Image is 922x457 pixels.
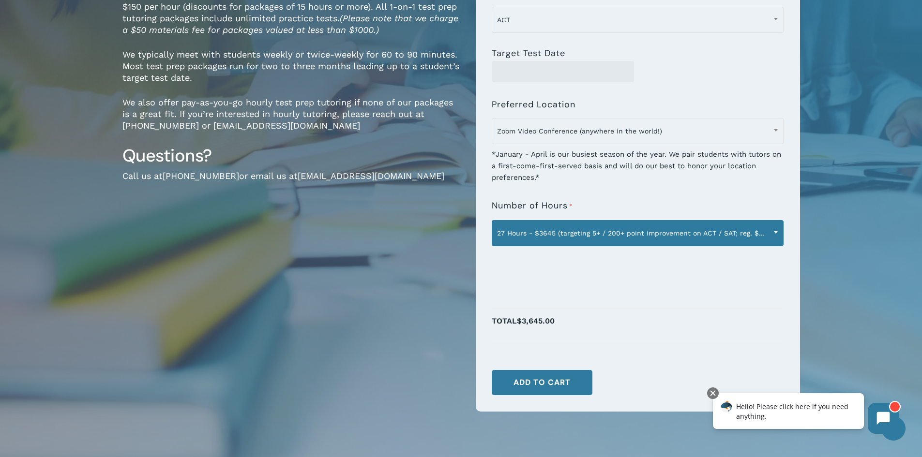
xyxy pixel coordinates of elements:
h3: Questions? [122,145,461,167]
p: We also offer pay-as-you-go hourly test prep tutoring if none of our packages is a great fit. If ... [122,97,461,145]
p: We typically meet with students weekly or twice-weekly for 60 to 90 minutes. Most test prep packa... [122,49,461,97]
label: Number of Hours [492,201,573,211]
p: $150 per hour (discounts for packages of 15 hours or more). All 1-on-1 test prep tutoring package... [122,1,461,49]
iframe: Chatbot [703,385,908,443]
span: 27 Hours - $3645 (targeting 5+ / 200+ point improvement on ACT / SAT; reg. $4050) [492,220,784,246]
span: 27 Hours - $3645 (targeting 5+ / 200+ point improvement on ACT / SAT; reg. $4050) [492,223,783,243]
a: [PHONE_NUMBER] [163,171,239,181]
span: ACT [492,7,784,33]
label: Preferred Location [492,100,575,109]
span: Zoom Video Conference (anywhere in the world!) [492,118,784,144]
p: Call us at or email us at [122,170,461,195]
button: Add to cart [492,370,592,395]
span: Zoom Video Conference (anywhere in the world!) [492,121,783,141]
a: [EMAIL_ADDRESS][DOMAIN_NAME] [298,171,444,181]
em: (Please note that we charge a $50 materials fee for packages valued at less than $1000.) [122,13,458,35]
iframe: reCAPTCHA [492,252,639,290]
p: Total [492,314,784,339]
span: $3,645.00 [517,316,555,325]
span: ACT [492,10,783,30]
div: *January - April is our busiest season of the year. We pair students with tutors on a first-come-... [492,142,784,183]
label: Target Test Date [492,48,565,58]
